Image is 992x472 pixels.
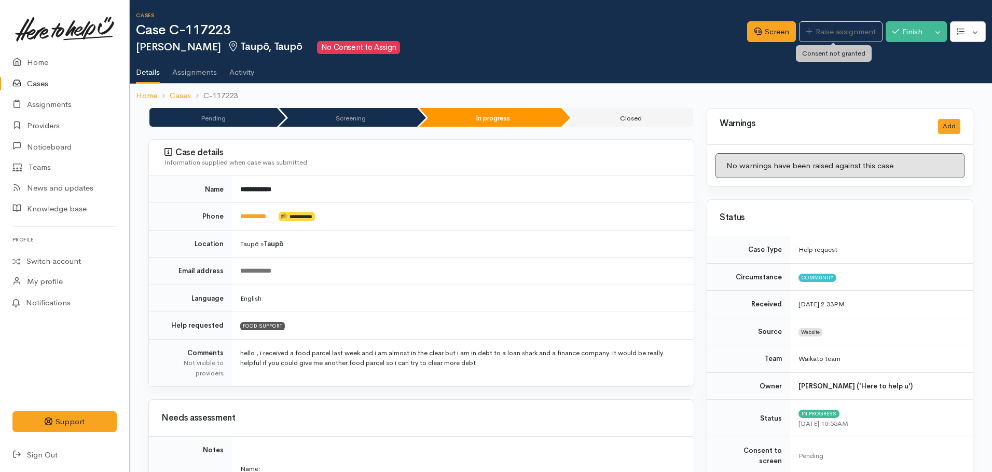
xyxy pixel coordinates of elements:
[149,258,232,285] td: Email address
[227,40,302,53] span: Taupō, Taupō
[747,21,796,43] a: Screen
[136,23,747,38] h1: Case C-117223
[172,54,217,83] a: Assignments
[12,411,117,433] button: Support
[264,239,284,248] b: Taupō
[279,108,417,127] li: Screening
[790,236,973,263] td: Help request
[798,419,960,429] div: [DATE] 10:55AM
[798,382,913,390] b: [PERSON_NAME] ('Here to help u')
[720,213,960,223] h3: Status
[149,203,232,231] td: Phone
[707,372,790,400] td: Owner
[720,119,926,129] h3: Warnings
[707,263,790,291] td: Circumstance
[149,312,232,340] td: Help requested
[798,410,839,418] span: In progress
[938,119,960,134] button: Add
[161,413,681,423] h3: Needs assessment
[798,274,836,282] span: Community
[419,108,561,127] li: In progress
[715,153,965,179] div: No warnings have been raised against this case
[707,318,790,345] td: Source
[232,285,694,312] td: English
[798,354,841,363] span: Waikato team
[136,54,160,84] a: Details
[149,339,232,386] td: Comments
[707,345,790,373] td: Team
[798,328,822,336] span: Website
[149,230,232,258] td: Location
[240,239,284,248] span: Taupō »
[130,84,992,108] nav: breadcrumb
[798,300,845,308] time: [DATE] 2:33PM
[563,108,693,127] li: Closed
[799,21,883,43] a: Raise assignment
[12,233,117,247] h6: Profile
[136,12,747,18] h6: Cases
[149,108,277,127] li: Pending
[170,90,191,102] a: Cases
[796,45,872,62] div: Consent not granted
[240,322,285,330] span: FOOD SUPPORT
[161,358,224,378] div: Not visible to providers
[164,157,681,168] div: Information supplied when case was submitted
[149,285,232,312] td: Language
[191,90,238,102] li: C-117223
[164,147,681,158] h3: Case details
[136,41,747,54] h2: [PERSON_NAME]
[317,41,400,54] span: No Consent to Assign
[232,339,694,386] td: hello , i received a food parcel last week and i am almost in the clear but i am in debt to a loa...
[798,451,960,461] div: Pending
[136,90,157,102] a: Home
[707,400,790,437] td: Status
[707,291,790,318] td: Received
[707,236,790,263] td: Case Type
[149,176,232,203] td: Name
[886,21,929,43] button: Finish
[229,54,254,83] a: Activity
